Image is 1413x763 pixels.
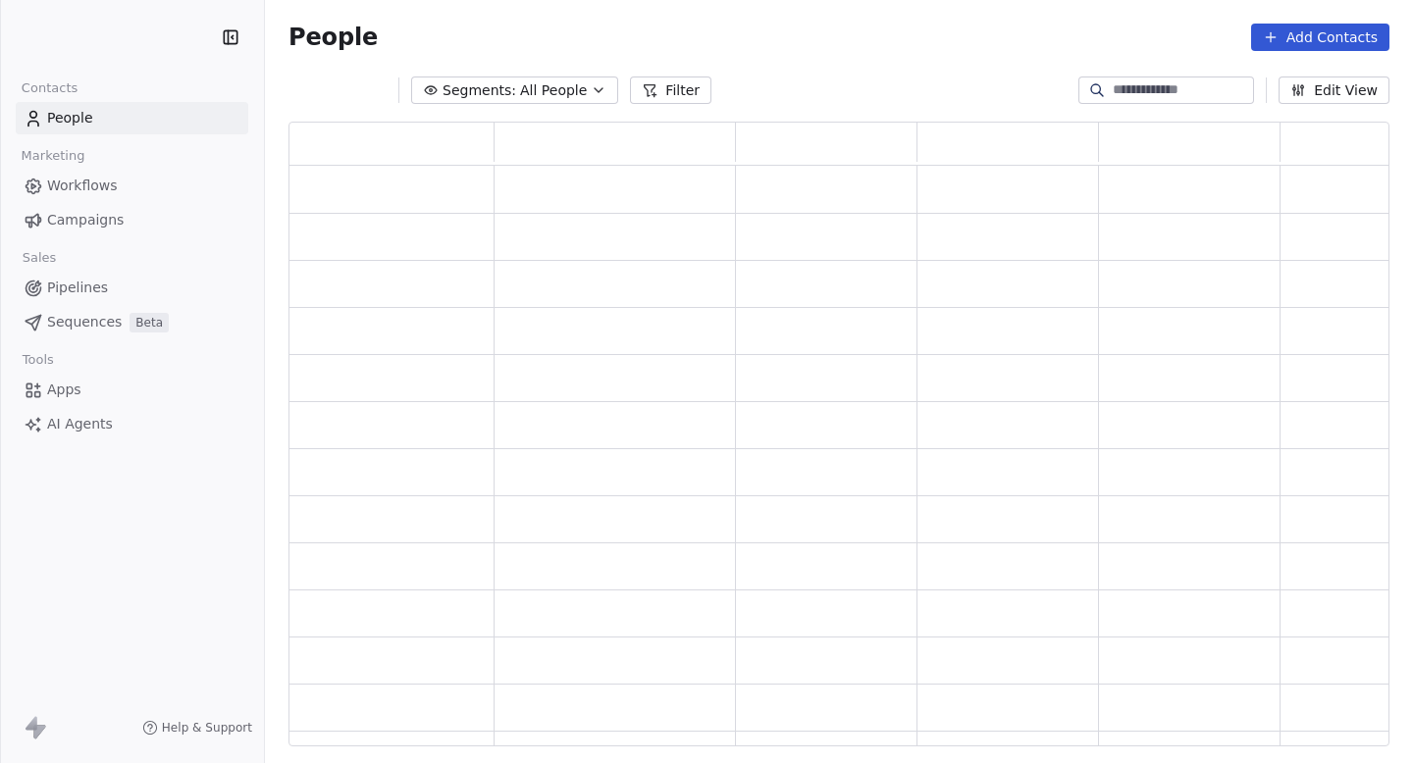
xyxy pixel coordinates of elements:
[630,76,711,104] button: Filter
[13,74,86,103] span: Contacts
[47,176,118,196] span: Workflows
[14,243,65,273] span: Sales
[16,204,248,236] a: Campaigns
[47,278,108,298] span: Pipelines
[443,80,516,101] span: Segments:
[16,306,248,338] a: SequencesBeta
[1279,76,1389,104] button: Edit View
[13,141,93,171] span: Marketing
[1251,24,1389,51] button: Add Contacts
[130,313,169,332] span: Beta
[14,345,62,375] span: Tools
[16,272,248,304] a: Pipelines
[142,720,252,736] a: Help & Support
[16,170,248,202] a: Workflows
[16,374,248,406] a: Apps
[16,102,248,134] a: People
[288,23,378,52] span: People
[162,720,252,736] span: Help & Support
[47,210,124,230] span: Campaigns
[47,312,122,332] span: Sequences
[47,380,81,400] span: Apps
[47,108,93,128] span: People
[47,414,113,434] span: AI Agents
[16,408,248,440] a: AI Agents
[520,80,587,101] span: All People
